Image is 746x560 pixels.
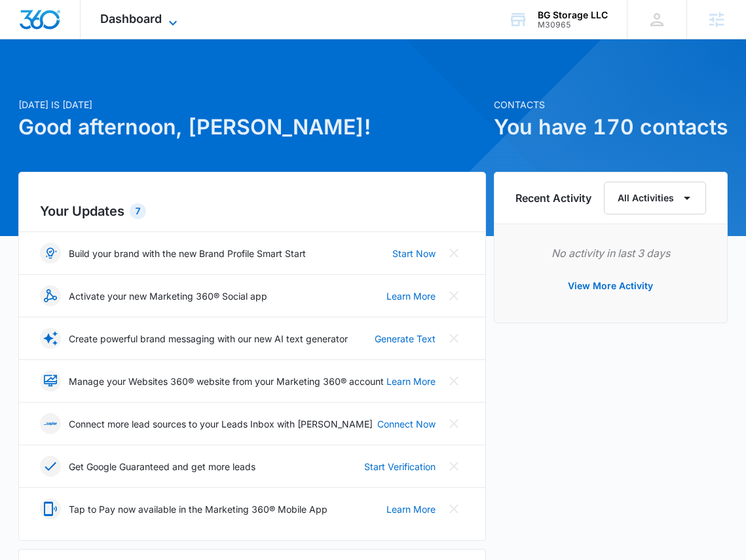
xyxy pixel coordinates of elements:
button: Close [443,370,464,391]
p: Activate your new Marketing 360® Social app [69,289,267,303]
a: Learn More [386,289,436,303]
span: Dashboard [100,12,162,26]
p: [DATE] is [DATE] [18,98,485,111]
p: Contacts [494,98,728,111]
p: Build your brand with the new Brand Profile Smart Start [69,247,306,260]
div: 7 [130,203,146,219]
h1: You have 170 contacts [494,111,728,143]
p: No activity in last 3 days [515,245,706,261]
p: Manage your Websites 360® website from your Marketing 360® account [69,374,384,388]
p: Get Google Guaranteed and get more leads [69,460,255,473]
a: Generate Text [375,332,436,346]
p: Connect more lead sources to your Leads Inbox with [PERSON_NAME] [69,417,373,431]
a: Connect Now [377,417,436,431]
p: Tap to Pay now available in the Marketing 360® Mobile App [69,502,327,516]
button: Close [443,413,464,434]
div: account name [538,10,608,20]
button: Close [443,456,464,477]
h1: Good afternoon, [PERSON_NAME]! [18,111,485,143]
a: Learn More [386,502,436,516]
h6: Recent Activity [515,190,591,206]
button: Close [443,498,464,519]
button: Close [443,285,464,306]
a: Start Now [392,247,436,260]
button: Close [443,243,464,264]
button: All Activities [604,182,706,214]
p: Create powerful brand messaging with our new AI text generator [69,332,348,346]
div: account id [538,20,608,30]
button: View More Activity [555,270,666,302]
a: Learn More [386,374,436,388]
a: Start Verification [364,460,436,473]
h2: Your Updates [40,201,464,221]
button: Close [443,328,464,349]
